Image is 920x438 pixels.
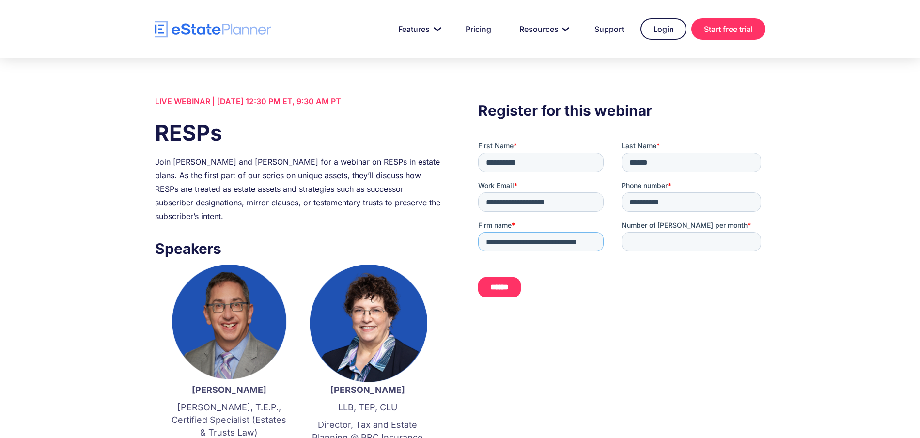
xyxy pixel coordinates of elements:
strong: [PERSON_NAME] [330,385,405,395]
div: Join [PERSON_NAME] and [PERSON_NAME] for a webinar on RESPs in estate plans. As the first part of... [155,155,442,223]
a: Start free trial [691,18,765,40]
div: LIVE WEBINAR | [DATE] 12:30 PM ET, 9:30 AM PT [155,94,442,108]
a: Features [387,19,449,39]
strong: [PERSON_NAME] [192,385,266,395]
h3: Speakers [155,237,442,260]
a: Login [640,18,686,40]
a: Support [583,19,636,39]
h1: RESPs [155,118,442,148]
p: LLB, TEP, CLU [308,401,427,414]
iframe: Form 0 [478,141,765,314]
h3: Register for this webinar [478,99,765,122]
a: home [155,21,271,38]
a: Pricing [454,19,503,39]
a: Resources [508,19,578,39]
